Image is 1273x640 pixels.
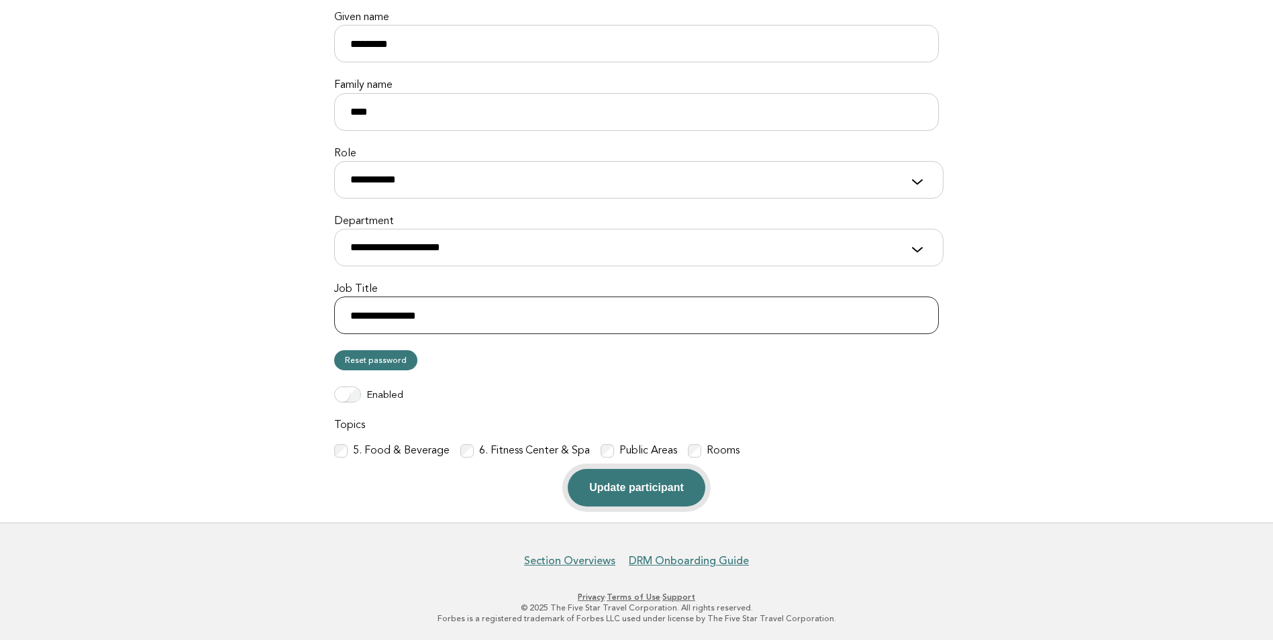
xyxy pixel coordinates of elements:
[334,78,939,93] label: Family name
[629,554,749,568] a: DRM Onboarding Guide
[568,469,705,506] button: Update participant
[662,592,695,602] a: Support
[619,444,677,458] label: Public Areas
[334,350,417,370] a: Reset password
[578,592,605,602] a: Privacy
[707,444,740,458] label: Rooms
[226,613,1048,624] p: Forbes is a registered trademark of Forbes LLC used under license by The Five Star Travel Corpora...
[334,11,939,25] label: Given name
[334,147,939,161] label: Role
[607,592,660,602] a: Terms of Use
[226,592,1048,602] p: · ·
[353,444,450,458] label: 5. Food & Beverage
[479,444,590,458] label: 6. Fitness Center & Spa
[334,419,939,433] label: Topics
[334,215,939,229] label: Department
[524,554,615,568] a: Section Overviews
[366,389,403,403] label: Enabled
[334,282,939,297] label: Job Title
[226,602,1048,613] p: © 2025 The Five Star Travel Corporation. All rights reserved.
